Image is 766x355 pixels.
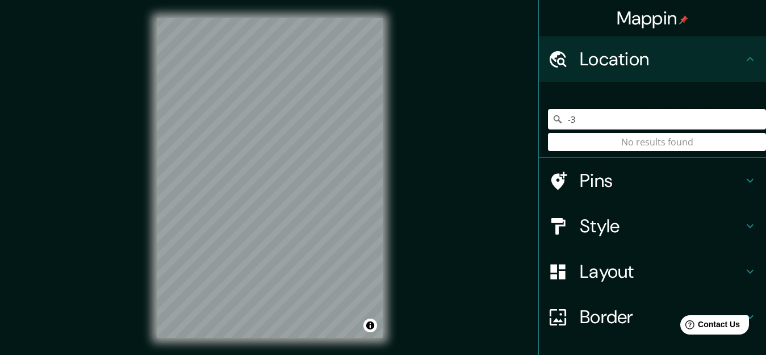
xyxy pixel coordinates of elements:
[539,294,766,340] div: Border
[665,311,754,343] iframe: Help widget launcher
[580,215,743,237] h4: Style
[580,48,743,70] h4: Location
[157,18,383,338] canvas: Map
[679,15,688,24] img: pin-icon.png
[539,249,766,294] div: Layout
[548,133,766,151] div: No results found
[548,109,766,130] input: Pick your city or area
[363,319,377,332] button: Toggle attribution
[580,306,743,328] h4: Border
[539,158,766,203] div: Pins
[617,7,689,30] h4: Mappin
[580,169,743,192] h4: Pins
[539,36,766,82] div: Location
[539,203,766,249] div: Style
[580,260,743,283] h4: Layout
